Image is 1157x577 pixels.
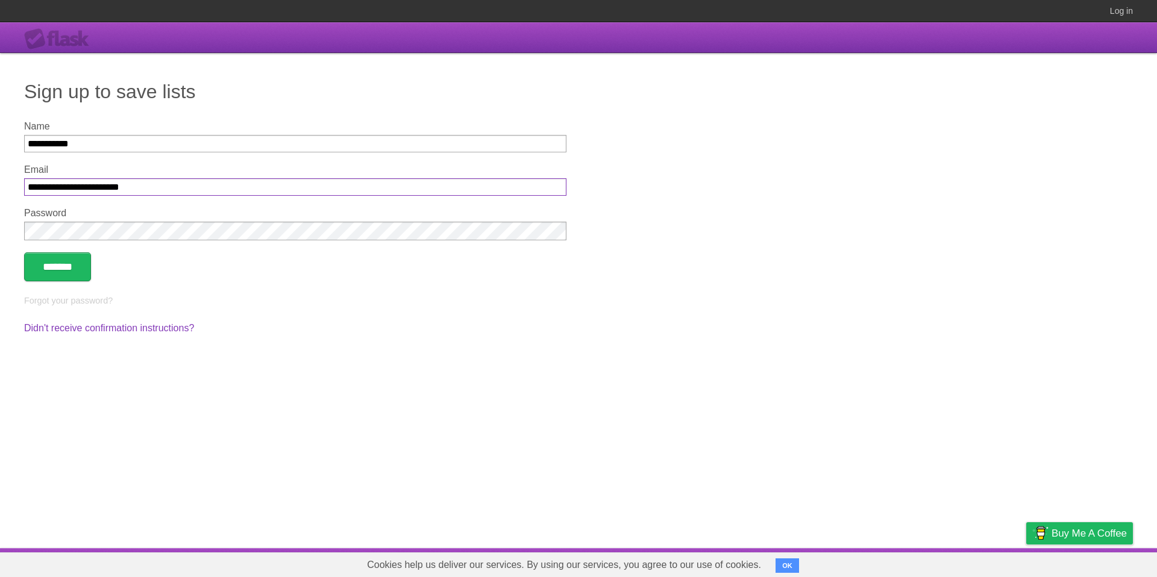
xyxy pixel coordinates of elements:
a: Suggest a feature [1057,551,1133,574]
h1: Sign up to save lists [24,77,1133,106]
a: Terms [970,551,996,574]
label: Email [24,164,566,175]
div: Flask [24,28,96,50]
a: Developers [906,551,955,574]
a: Forgot your password? [24,296,113,305]
a: About [866,551,891,574]
a: Buy me a coffee [1026,522,1133,544]
img: Buy me a coffee [1032,523,1049,543]
button: OK [776,558,799,573]
label: Password [24,208,566,219]
a: Didn't receive confirmation instructions? [24,323,194,333]
span: Cookies help us deliver our services. By using our services, you agree to our use of cookies. [355,553,773,577]
label: Name [24,121,566,132]
a: Privacy [1011,551,1042,574]
span: Buy me a coffee [1052,523,1127,544]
